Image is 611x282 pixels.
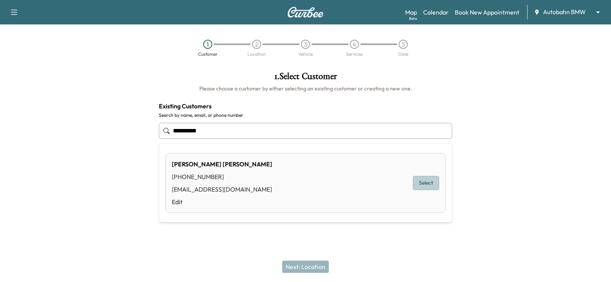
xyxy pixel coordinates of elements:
div: Services [346,52,363,56]
div: Customer [198,52,218,56]
h4: Existing Customers [159,102,452,111]
div: [PHONE_NUMBER] [172,172,272,181]
h6: Please choose a customer by either selecting an existing customer or creating a new one. [159,85,452,92]
div: Beta [409,16,417,21]
button: Select [413,176,439,190]
div: Vehicle [298,52,313,56]
div: 5 [399,40,408,49]
label: Search by name, email, or phone number [159,112,452,118]
a: MapBeta [405,8,417,17]
span: Autobahn BMW [543,8,586,16]
a: Edit [172,197,272,206]
div: Location [247,52,266,56]
div: 3 [301,40,310,49]
div: 4 [350,40,359,49]
a: Book New Appointment [455,8,519,17]
div: 1 [203,40,212,49]
div: [EMAIL_ADDRESS][DOMAIN_NAME] [172,185,272,194]
div: Date [398,52,408,56]
a: Calendar [423,8,449,17]
h1: 1 . Select Customer [159,72,452,85]
img: Curbee Logo [287,7,324,18]
div: 2 [252,40,261,49]
div: [PERSON_NAME] [PERSON_NAME] [172,160,272,169]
